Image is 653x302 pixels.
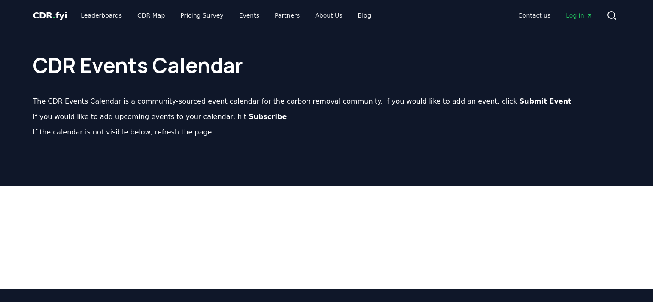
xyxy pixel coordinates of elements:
[131,8,172,23] a: CDR Map
[33,38,620,76] h1: CDR Events Calendar
[33,112,620,122] p: If you would like to add upcoming events to your calendar, hit
[74,8,378,23] nav: Main
[173,8,230,23] a: Pricing Survey
[308,8,349,23] a: About Us
[33,9,67,21] a: CDR.fyi
[268,8,307,23] a: Partners
[33,10,67,21] span: CDR fyi
[33,127,620,137] p: If the calendar is not visible below, refresh the page.
[519,97,571,105] b: Submit Event
[52,10,55,21] span: .
[351,8,378,23] a: Blog
[559,8,599,23] a: Log in
[249,113,287,121] b: Subscribe
[74,8,129,23] a: Leaderboards
[566,11,592,20] span: Log in
[232,8,266,23] a: Events
[33,96,620,107] p: The CDR Events Calendar is a community-sourced event calendar for the carbon removal community. I...
[511,8,557,23] a: Contact us
[511,8,599,23] nav: Main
